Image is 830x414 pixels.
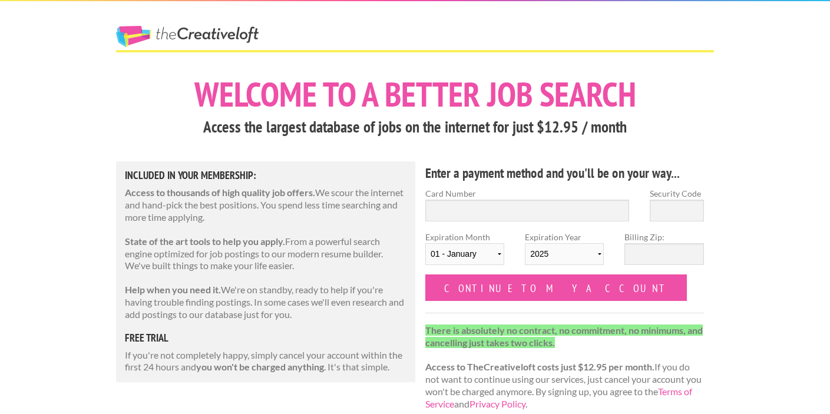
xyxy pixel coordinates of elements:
[125,236,406,272] p: From a powerful search engine optimized for job postings to our modern resume builder. We've buil...
[650,187,704,200] label: Security Code
[196,361,324,372] strong: you won't be charged anything
[425,187,629,200] label: Card Number
[125,187,315,198] strong: Access to thousands of high quality job offers.
[624,231,703,243] label: Billing Zip:
[125,333,406,343] h5: free trial
[425,164,704,183] h4: Enter a payment method and you'll be on your way...
[125,236,285,247] strong: State of the art tools to help you apply.
[116,77,714,111] h1: Welcome to a better job search
[525,243,604,265] select: Expiration Year
[525,231,604,274] label: Expiration Year
[116,26,259,47] a: The Creative Loft
[425,274,687,301] input: Continue to my account
[125,187,406,223] p: We scour the internet and hand-pick the best positions. You spend less time searching and more ti...
[425,324,704,410] p: If you do not want to continue using our services, just cancel your account you won't be charged ...
[425,231,504,274] label: Expiration Month
[125,170,406,181] h5: Included in Your Membership:
[125,349,406,374] p: If you're not completely happy, simply cancel your account within the first 24 hours and . It's t...
[425,386,692,409] a: Terms of Service
[125,284,221,295] strong: Help when you need it.
[125,284,406,320] p: We're on standby, ready to help if you're having trouble finding postings. In some cases we'll ev...
[425,324,703,348] strong: There is absolutely no contract, no commitment, no minimums, and cancelling just takes two clicks.
[425,243,504,265] select: Expiration Month
[425,361,654,372] strong: Access to TheCreativeloft costs just $12.95 per month.
[116,116,714,138] h3: Access the largest database of jobs on the internet for just $12.95 / month
[469,398,525,409] a: Privacy Policy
